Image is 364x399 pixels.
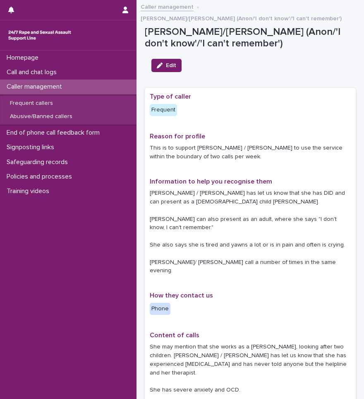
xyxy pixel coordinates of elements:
[3,173,79,181] p: Policies and processes
[150,303,170,315] div: Phone
[141,13,342,22] p: [PERSON_NAME]/[PERSON_NAME] (Anon/'I don't know'/'I can't remember')
[3,68,63,76] p: Call and chat logs
[3,187,56,195] p: Training videos
[150,104,177,116] div: Frequent
[150,332,199,339] span: Content of calls
[141,2,194,11] a: Caller management
[3,158,74,166] p: Safeguarding records
[150,133,205,140] span: Reason for profile
[150,144,351,161] p: This is to support [PERSON_NAME] / [PERSON_NAME] to use the service within the boundary of two ca...
[3,113,79,120] p: Abusive/Banned callers
[150,93,191,100] span: Type of caller
[3,54,45,62] p: Homepage
[3,83,69,91] p: Caller management
[7,27,73,44] img: rhQMoQhaT3yELyF149Cw
[3,129,106,137] p: End of phone call feedback form
[150,189,351,275] p: [PERSON_NAME] / [PERSON_NAME] has let us know that she has DID and can present as a [DEMOGRAPHIC_...
[150,292,213,299] span: How they contact us
[3,100,60,107] p: Frequent callers
[151,59,182,72] button: Edit
[3,143,61,151] p: Signposting links
[166,63,176,68] span: Edit
[145,26,356,50] p: [PERSON_NAME]/[PERSON_NAME] (Anon/'I don't know'/'I can't remember')
[150,178,272,185] span: Information to help you recognise them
